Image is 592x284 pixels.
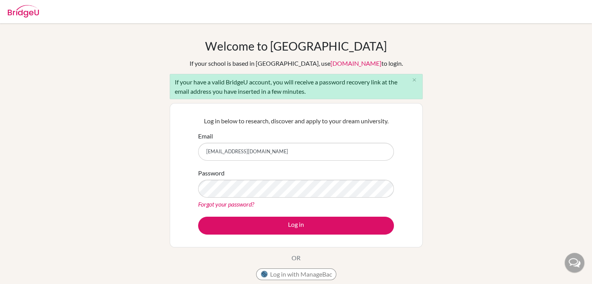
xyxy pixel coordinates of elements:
[198,131,213,141] label: Email
[256,268,336,280] button: Log in with ManageBac
[8,5,39,18] img: Bridge-U
[411,77,417,83] i: close
[170,74,423,99] div: If your have a valid BridgeU account, you will receive a password recovery link at the email addr...
[330,60,381,67] a: [DOMAIN_NAME]
[198,116,394,126] p: Log in below to research, discover and apply to your dream university.
[198,217,394,235] button: Log in
[198,168,225,178] label: Password
[205,39,387,53] h1: Welcome to [GEOGRAPHIC_DATA]
[292,253,300,263] p: OR
[407,74,422,86] button: Close
[190,59,403,68] div: If your school is based in [GEOGRAPHIC_DATA], use to login.
[198,200,254,208] a: Forgot your password?
[18,5,33,12] span: Help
